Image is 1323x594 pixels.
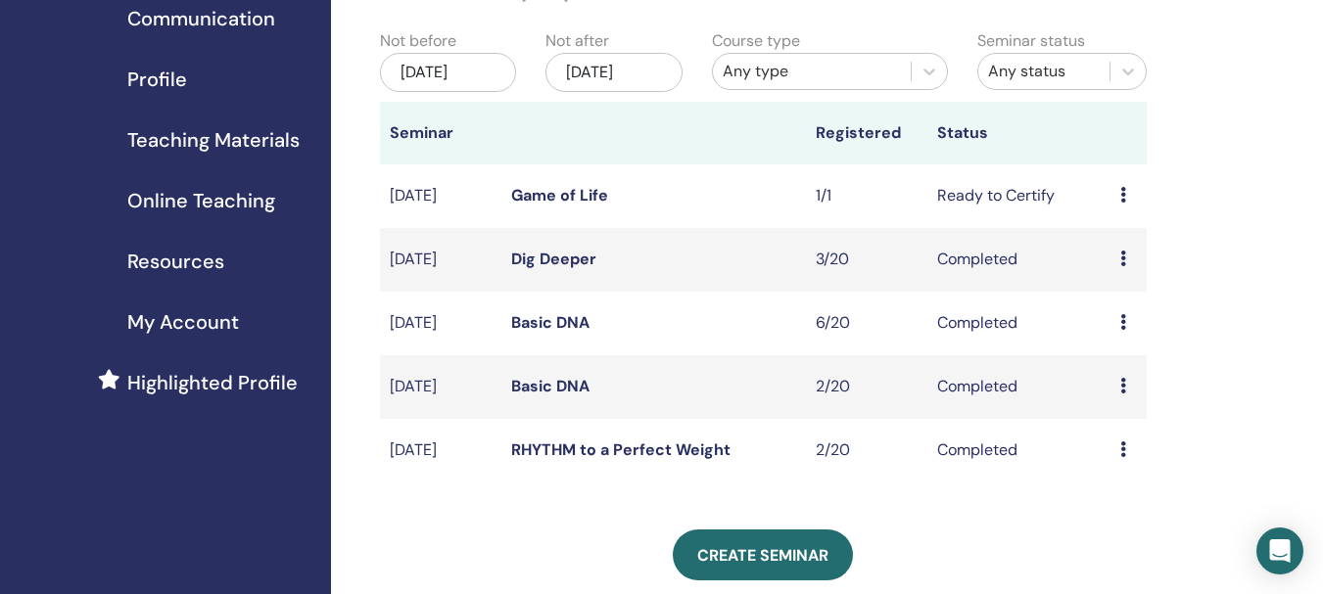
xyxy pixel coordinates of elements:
td: 3/20 [806,228,927,292]
td: Completed [927,419,1110,482]
span: Teaching Materials [127,125,300,155]
td: Completed [927,228,1110,292]
a: Create seminar [673,529,853,580]
span: Online Teaching [127,186,275,215]
td: Ready to Certify [927,164,1110,228]
td: [DATE] [380,164,501,228]
div: [DATE] [380,53,516,92]
td: [DATE] [380,419,501,482]
span: My Account [127,307,239,337]
label: Seminar status [977,29,1085,53]
label: Course type [712,29,800,53]
span: Profile [127,65,187,94]
a: Dig Deeper [511,249,596,269]
a: Basic DNA [511,312,590,333]
label: Not before [380,29,456,53]
a: RHYTHM to a Perfect Weight [511,439,731,460]
td: [DATE] [380,228,501,292]
div: Open Intercom Messenger [1256,527,1303,574]
td: [DATE] [380,355,501,419]
th: Seminar [380,102,501,164]
td: 6/20 [806,292,927,355]
a: Basic DNA [511,376,590,396]
div: [DATE] [545,53,682,92]
span: Create seminar [697,545,828,566]
td: Completed [927,292,1110,355]
span: Communication [127,4,275,33]
th: Status [927,102,1110,164]
div: Any type [723,60,901,83]
td: 2/20 [806,355,927,419]
td: 1/1 [806,164,927,228]
td: Completed [927,355,1110,419]
span: Resources [127,247,224,276]
span: Highlighted Profile [127,368,298,397]
a: Game of Life [511,185,608,206]
td: [DATE] [380,292,501,355]
td: 2/20 [806,419,927,482]
th: Registered [806,102,927,164]
div: Any status [988,60,1100,83]
label: Not after [545,29,609,53]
